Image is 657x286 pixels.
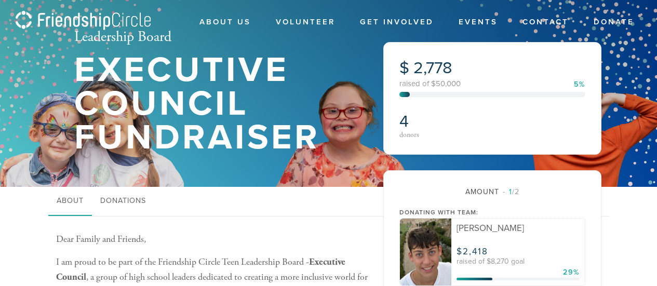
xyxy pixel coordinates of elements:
[457,258,579,265] div: raised of $8,270 goal
[268,12,343,32] a: Volunteer
[563,267,580,278] div: 29%
[16,11,151,31] img: logo_fc.png
[92,187,154,216] a: Donations
[586,12,642,32] a: Donate
[400,219,452,285] img: file
[574,81,585,88] div: 5%
[503,187,519,196] span: /2
[399,131,489,139] div: donors
[399,80,585,88] div: raised of $50,000
[515,12,576,32] a: Contact
[192,12,259,32] a: About Us
[399,112,489,131] h2: 4
[56,232,368,247] p: Dear Family and Friends,
[413,58,452,78] span: 2,778
[399,58,409,78] span: $
[399,208,585,217] div: Donating with team:
[509,187,512,196] span: 1
[457,246,463,257] span: $
[48,187,92,216] a: About
[451,12,505,32] a: Events
[463,246,488,257] span: 2,418
[74,29,350,46] h2: Leadership Board
[457,224,579,233] div: [PERSON_NAME]
[74,53,350,154] h1: Executive Council Fundraiser
[352,12,441,32] a: Get Involved
[399,186,585,197] div: Amount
